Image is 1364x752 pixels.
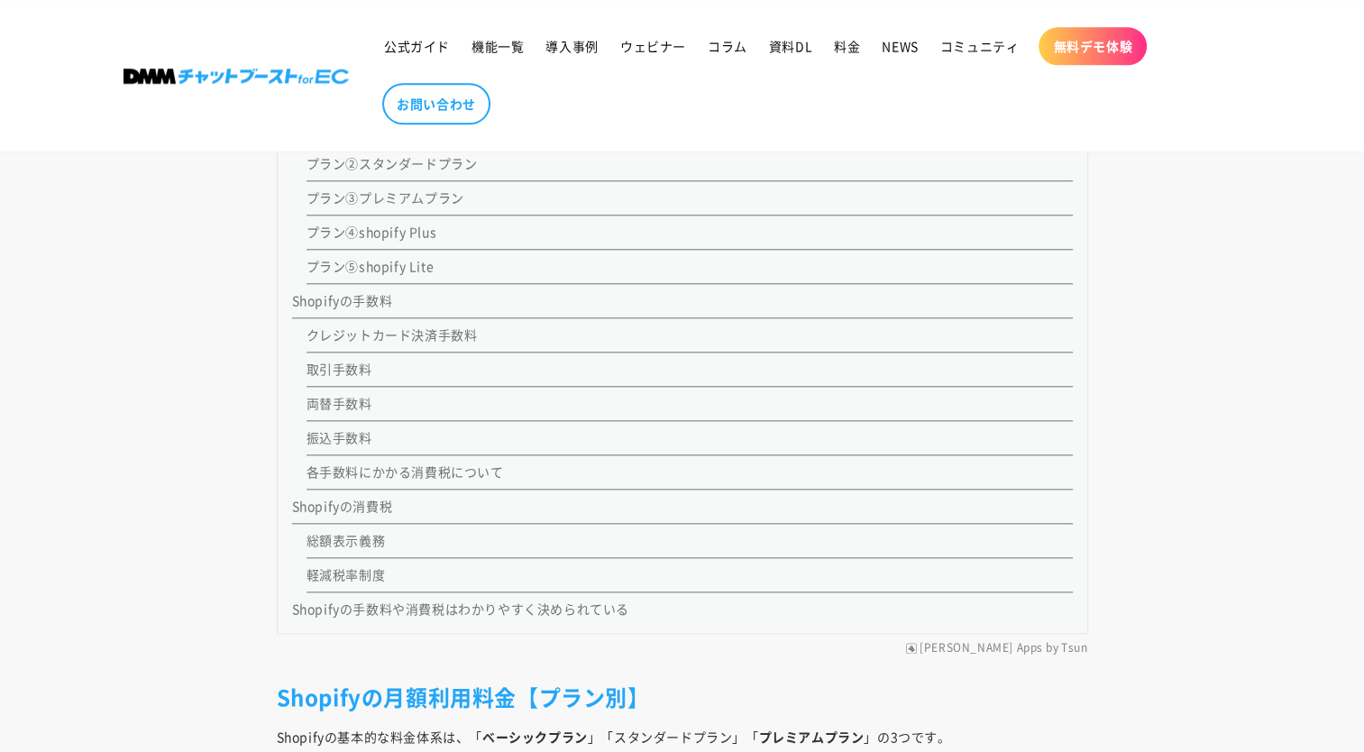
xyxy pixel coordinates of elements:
a: 取引手数料 [307,360,372,378]
a: コラム [697,27,758,65]
span: 公式ガイド [384,38,450,54]
a: プラン②スタンダードプラン [307,154,478,172]
a: 両替手数料 [307,394,372,412]
h2: Shopifyの月額利用料金【プラン別】 [277,683,1088,711]
a: 軽減税率制度 [307,565,386,583]
a: クレジットカード決済手数料 [307,326,478,344]
a: 料金 [823,27,871,65]
span: 資料DL [769,38,812,54]
a: Tsun [1061,641,1087,656]
span: 機能一覧 [471,38,524,54]
span: コミュニティ [940,38,1020,54]
strong: ベーシックプラン [482,728,588,746]
a: 無料デモ体験 [1039,27,1147,65]
span: 導入事例 [545,38,598,54]
span: by [1046,641,1058,656]
span: 無料デモ体験 [1053,38,1132,54]
a: コミュニティ [929,27,1030,65]
a: プラン④shopify Plus [307,223,437,241]
a: お問い合わせ [382,83,490,124]
img: RuffRuff Apps [906,643,917,654]
a: 各手数料にかかる消費税について [307,463,504,481]
span: お問い合わせ [397,96,476,112]
a: プラン③プレミアムプラン [307,188,464,206]
a: ウェビナー [609,27,697,65]
span: NEWS [882,38,918,54]
a: Shopifyの手数料や消費税はわかりやすく決められている [292,600,629,618]
a: 振込手数料 [307,428,372,446]
a: Shopifyの消費税 [292,497,393,515]
strong: プレミアムプラン [759,728,865,746]
a: 導入事例 [535,27,609,65]
span: ウェビナー [620,38,686,54]
a: [PERSON_NAME] Apps [920,641,1043,656]
a: 資料DL [758,27,823,65]
a: Shopifyの手数料 [292,291,393,309]
a: 総額表示義務 [307,531,386,549]
span: 料金 [834,38,860,54]
img: 株式会社DMM Boost [124,69,349,84]
a: プラン⑤shopify Lite [307,257,435,275]
a: 公式ガイド [373,27,461,65]
a: NEWS [871,27,929,65]
a: 機能一覧 [461,27,535,65]
span: コラム [708,38,747,54]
